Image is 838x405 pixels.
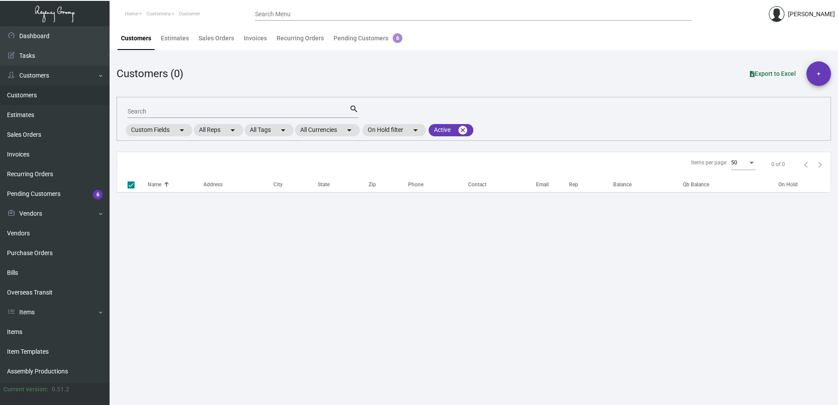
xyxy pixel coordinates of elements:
[769,6,785,22] img: admin@bootstrapmaster.com
[410,125,421,135] mat-icon: arrow_drop_down
[4,385,48,394] div: Current version:
[203,181,273,188] div: Address
[731,160,737,166] span: 50
[117,66,183,82] div: Customers (0)
[278,125,288,135] mat-icon: arrow_drop_down
[199,34,234,43] div: Sales Orders
[344,125,355,135] mat-icon: arrow_drop_down
[799,157,813,171] button: Previous page
[349,104,359,114] mat-icon: search
[569,181,613,188] div: Rep
[194,124,243,136] mat-chip: All Reps
[121,34,151,43] div: Customers
[536,177,569,192] th: Email
[318,181,369,188] div: State
[429,124,473,136] mat-chip: Active
[771,160,785,168] div: 0 of 0
[613,181,632,188] div: Balance
[146,11,170,17] span: Customers
[362,124,426,136] mat-chip: On Hold filter
[806,61,831,86] button: +
[334,34,402,43] div: Pending Customers
[177,125,187,135] mat-icon: arrow_drop_down
[683,181,709,188] div: Qb Balance
[691,159,728,167] div: Items per page:
[125,11,138,17] span: Home
[408,181,468,188] div: Phone
[613,181,681,188] div: Balance
[203,181,223,188] div: Address
[179,11,200,17] span: Customer
[468,181,536,188] div: Contact
[273,181,283,188] div: City
[731,160,756,166] mat-select: Items per page:
[244,34,267,43] div: Invoices
[148,181,161,188] div: Name
[227,125,238,135] mat-icon: arrow_drop_down
[245,124,294,136] mat-chip: All Tags
[52,385,69,394] div: 0.51.2
[318,181,330,188] div: State
[126,124,192,136] mat-chip: Custom Fields
[817,61,820,86] span: +
[273,181,318,188] div: City
[277,34,324,43] div: Recurring Orders
[778,177,828,192] th: On Hold
[148,181,203,188] div: Name
[468,181,486,188] div: Contact
[408,181,423,188] div: Phone
[569,181,578,188] div: Rep
[161,34,189,43] div: Estimates
[369,181,376,188] div: Zip
[750,70,796,77] span: Export to Excel
[788,10,835,19] div: [PERSON_NAME]
[369,181,408,188] div: Zip
[813,157,827,171] button: Next page
[295,124,360,136] mat-chip: All Currencies
[683,181,777,188] div: Qb Balance
[458,125,468,135] mat-icon: cancel
[743,66,803,82] button: Export to Excel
